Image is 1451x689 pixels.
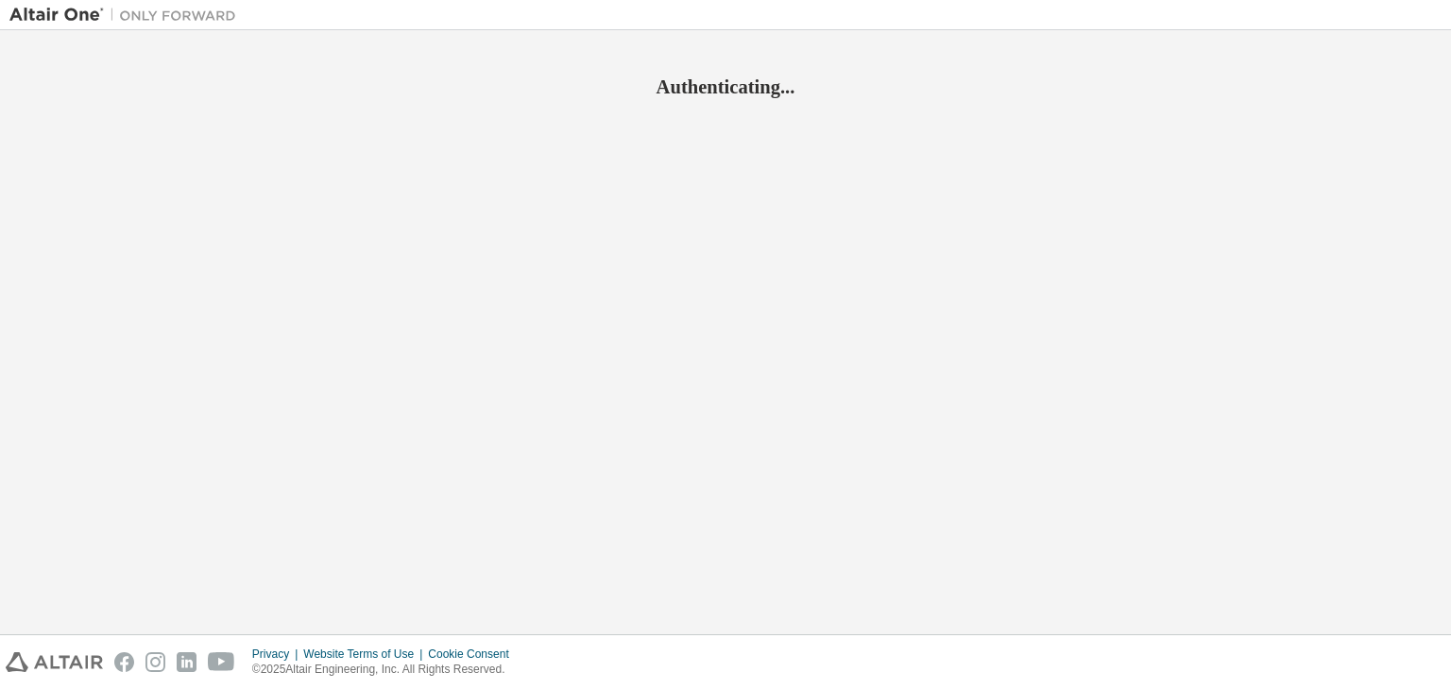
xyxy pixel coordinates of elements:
[114,652,134,672] img: facebook.svg
[177,652,196,672] img: linkedin.svg
[428,647,520,662] div: Cookie Consent
[9,75,1442,99] h2: Authenticating...
[6,652,103,672] img: altair_logo.svg
[9,6,246,25] img: Altair One
[303,647,428,662] div: Website Terms of Use
[208,652,235,672] img: youtube.svg
[145,652,165,672] img: instagram.svg
[252,662,521,678] p: © 2025 Altair Engineering, Inc. All Rights Reserved.
[252,647,303,662] div: Privacy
